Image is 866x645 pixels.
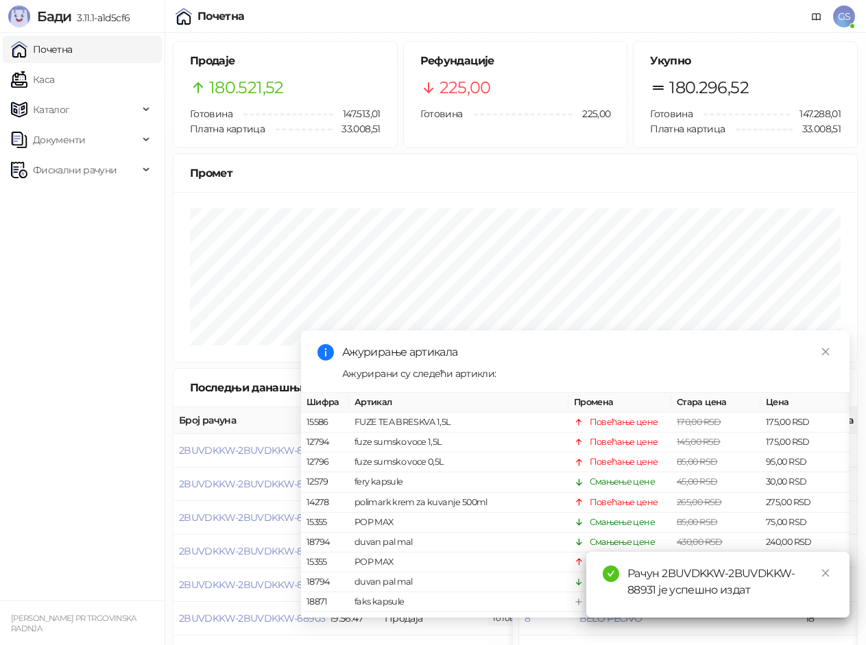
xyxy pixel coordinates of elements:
[197,11,245,22] div: Почетна
[590,535,655,549] div: Смањење цене
[821,568,830,578] span: close
[760,413,850,433] td: 175,00 RSD
[669,75,749,101] span: 180.296,52
[677,476,717,487] span: 45,00 RSD
[677,417,721,427] span: 170,00 RSD
[11,66,54,93] a: Каса
[332,121,380,136] span: 33.008,51
[349,592,568,612] td: faks kapsule
[349,413,568,433] td: FUZE TEA BRESKVA 1,5L
[349,492,568,512] td: polimark krem za kuvanje 500ml
[342,344,833,361] div: Ажурирање артикала
[179,579,326,591] button: 2BUVDKKW-2BUVDKKW-88904
[33,156,117,184] span: Фискални рачуни
[760,452,850,472] td: 95,00 RSD
[806,5,828,27] a: Документација
[301,393,349,413] th: Шифра
[793,121,841,136] span: 33.008,51
[627,565,833,598] div: Рачун 2BUVDKKW-2BUVDKKW-88931 је успешно издат
[349,533,568,552] td: duvan pal mal
[301,513,349,533] td: 15355
[33,126,85,154] span: Документи
[179,545,325,557] button: 2BUVDKKW-2BUVDKKW-88905
[333,106,381,121] span: 147.513,01
[573,106,610,121] span: 225,00
[603,565,619,582] span: check-circle
[317,344,334,361] span: info-circle
[760,393,850,413] th: Цена
[760,513,850,533] td: 75,00 RSD
[590,495,658,509] div: Повећање цене
[179,478,325,490] button: 2BUVDKKW-2BUVDKKW-88907
[650,123,725,135] span: Платна картица
[590,435,658,449] div: Повећање цене
[190,379,372,396] div: Последњи данашњи рачуни
[760,492,850,512] td: 275,00 RSD
[677,537,723,547] span: 430,00 RSD
[301,433,349,452] td: 12794
[349,472,568,492] td: fery kapsule
[37,8,71,25] span: Бади
[301,572,349,592] td: 18794
[179,612,325,624] button: 2BUVDKKW-2BUVDKKW-88903
[671,393,760,413] th: Стара цена
[677,457,717,467] span: 85,00 RSD
[11,36,73,63] a: Почетна
[821,347,830,356] span: close
[790,106,841,121] span: 147.288,01
[349,433,568,452] td: fuze sumsko voce 1,5L
[301,533,349,552] td: 18794
[349,572,568,592] td: duvan pal mal
[650,53,841,69] h5: Укупно
[590,415,658,429] div: Повећање цене
[833,5,855,27] span: GS
[33,96,70,123] span: Каталог
[677,437,721,447] span: 145,00 RSD
[190,165,841,182] div: Промет
[349,513,568,533] td: POP MAX
[190,53,381,69] h5: Продаје
[677,517,717,527] span: 85,00 RSD
[818,344,833,359] a: Close
[349,612,568,632] td: MULTIVITA NEW VIT C 250
[420,53,611,69] h5: Рефундације
[301,413,349,433] td: 15586
[173,407,324,434] th: Број рачуна
[179,444,326,457] button: 2BUVDKKW-2BUVDKKW-88908
[301,452,349,472] td: 12796
[342,366,833,381] div: Ажурирани су следећи артикли:
[677,496,722,507] span: 265,00 RSD
[590,475,655,489] div: Смањење цене
[179,511,326,524] button: 2BUVDKKW-2BUVDKKW-88906
[8,5,30,27] img: Logo
[301,492,349,512] td: 14278
[349,393,568,413] th: Артикал
[190,108,232,120] span: Готовина
[590,515,655,529] div: Смањење цене
[301,612,349,632] td: 15045
[71,12,130,24] span: 3.11.1-a1d5cf6
[349,552,568,572] td: POP MAX
[760,433,850,452] td: 175,00 RSD
[301,552,349,572] td: 15355
[650,108,693,120] span: Готовина
[440,75,491,101] span: 225,00
[590,455,658,469] div: Повећање цене
[11,613,136,633] small: [PERSON_NAME] PR TRGOVINSKA RADNJA
[349,452,568,472] td: fuze sumsko voce 0,5L
[568,393,671,413] th: Промена
[420,108,463,120] span: Готовина
[209,75,284,101] span: 180.521,52
[760,533,850,552] td: 240,00 RSD
[760,472,850,492] td: 30,00 RSD
[818,565,833,581] a: Close
[190,123,265,135] span: Платна картица
[301,592,349,612] td: 18871
[301,472,349,492] td: 12579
